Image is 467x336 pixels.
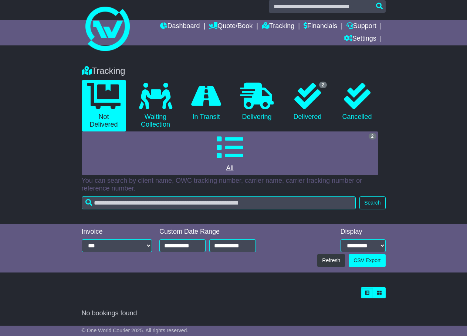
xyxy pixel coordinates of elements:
[209,20,253,33] a: Quote/Book
[346,20,376,33] a: Support
[262,20,294,33] a: Tracking
[133,80,178,131] a: Waiting Collection
[304,20,337,33] a: Financials
[82,328,189,333] span: © One World Courier 2025. All rights reserved.
[336,80,378,124] a: Cancelled
[159,228,256,236] div: Custom Date Range
[160,20,200,33] a: Dashboard
[317,254,345,267] button: Refresh
[235,80,279,124] a: Delivering
[78,66,389,76] div: Tracking
[349,254,385,267] a: CSV Export
[359,196,385,209] button: Search
[287,80,329,124] a: 2 Delivered
[319,82,327,88] span: 2
[369,133,376,140] span: 2
[82,131,378,175] a: 2 All
[82,309,386,318] div: No bookings found
[185,80,227,124] a: In Transit
[344,33,376,45] a: Settings
[341,228,386,236] div: Display
[82,228,152,236] div: Invoice
[82,80,126,131] a: Not Delivered
[82,177,386,193] p: You can search by client name, OWC tracking number, carrier name, carrier tracking number or refe...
